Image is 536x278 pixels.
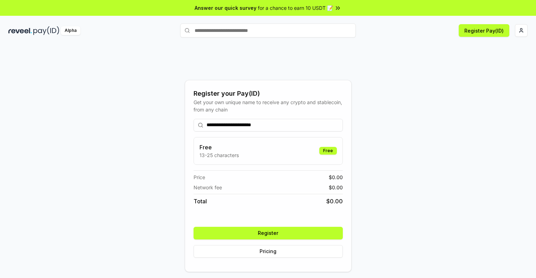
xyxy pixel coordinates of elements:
[33,26,59,35] img: pay_id
[258,4,333,12] span: for a chance to earn 10 USDT 📝
[8,26,32,35] img: reveel_dark
[326,197,343,205] span: $ 0.00
[194,99,343,113] div: Get your own unique name to receive any crypto and stablecoin, from any chain
[194,184,222,191] span: Network fee
[329,174,343,181] span: $ 0.00
[195,4,256,12] span: Answer our quick survey
[200,143,239,151] h3: Free
[194,89,343,99] div: Register your Pay(ID)
[61,26,80,35] div: Alpha
[194,174,205,181] span: Price
[194,245,343,258] button: Pricing
[459,24,509,37] button: Register Pay(ID)
[319,147,337,155] div: Free
[194,197,207,205] span: Total
[200,151,239,159] p: 13-25 characters
[329,184,343,191] span: $ 0.00
[194,227,343,239] button: Register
